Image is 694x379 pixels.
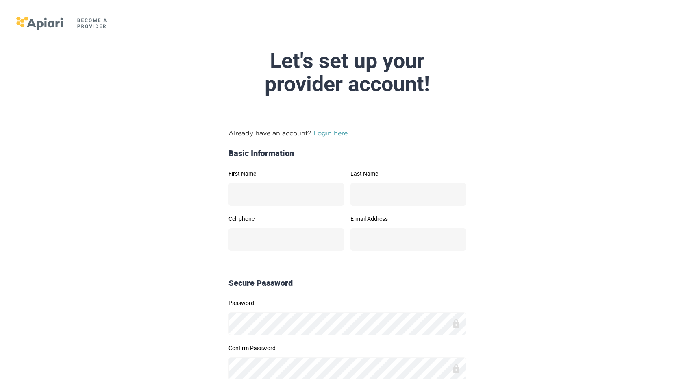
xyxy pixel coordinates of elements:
label: E-mail Address [350,216,466,222]
a: Login here [313,129,348,137]
div: Secure Password [225,277,469,289]
label: Password [228,300,466,306]
label: Cell phone [228,216,344,222]
p: Already have an account? [228,128,466,138]
label: First Name [228,171,344,176]
label: Last Name [350,171,466,176]
label: Confirm Password [228,345,466,351]
div: Let's set up your provider account! [155,49,539,96]
img: logo [16,16,108,30]
div: Basic Information [225,148,469,159]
